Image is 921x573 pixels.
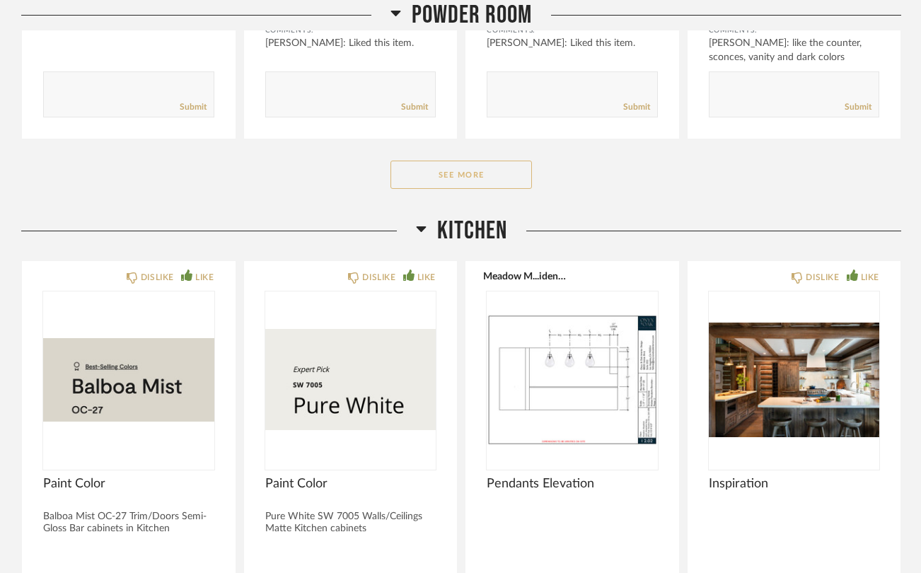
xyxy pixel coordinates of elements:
[806,270,839,284] div: DISLIKE
[709,36,880,64] div: [PERSON_NAME]: like the counter, sconces, vanity and dark colors
[265,511,436,535] div: Pure White SW 7005 Walls/Ceilings Matte Kitchen cabinets
[417,270,436,284] div: LIKE
[180,101,207,113] a: Submit
[487,476,658,492] span: Pendants Elevation
[265,291,436,468] img: undefined
[390,161,532,189] button: See More
[845,101,871,113] a: Submit
[623,101,650,113] a: Submit
[265,476,436,492] span: Paint Color
[401,101,428,113] a: Submit
[861,270,879,284] div: LIKE
[437,216,507,246] span: Kitchen
[43,511,214,535] div: Balboa Mist OC-27 Trim/Doors Semi-Gloss Bar cabinets in Kitchen
[195,270,214,284] div: LIKE
[43,476,214,492] span: Paint Color
[265,36,436,50] div: [PERSON_NAME]: Liked this item.
[362,270,395,284] div: DISLIKE
[709,476,880,492] span: Inspiration
[487,36,658,50] div: [PERSON_NAME]: Liked this item.
[483,270,569,282] button: Meadow M...idence 4.pdf
[487,291,658,468] img: undefined
[141,270,174,284] div: DISLIKE
[43,291,214,468] img: undefined
[709,291,880,468] img: undefined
